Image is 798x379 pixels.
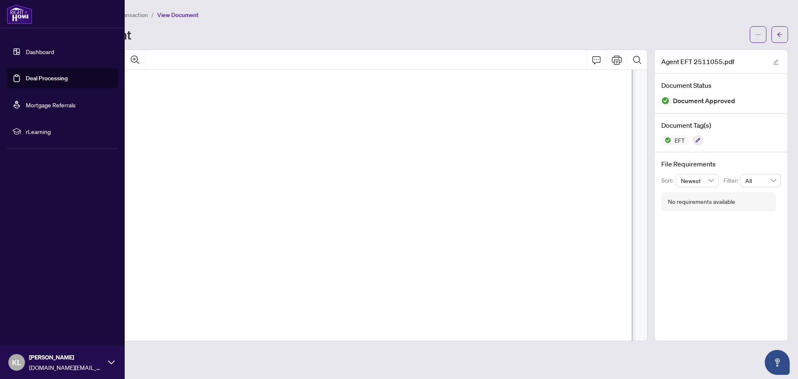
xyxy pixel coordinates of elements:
span: [PERSON_NAME] [29,353,104,362]
button: Open asap [765,350,790,375]
span: EFT [671,137,688,143]
p: Filter: [724,176,740,185]
span: edit [773,59,779,65]
img: Status Icon [661,135,671,145]
div: No requirements available [668,197,735,206]
a: Deal Processing [26,74,68,82]
span: arrow-left [777,32,783,37]
span: Agent EFT 2511055.pdf [661,57,734,67]
span: ellipsis [755,32,761,37]
span: rLearning [26,127,112,136]
span: Newest [681,174,714,187]
a: Dashboard [26,48,54,55]
h4: Document Status [661,80,781,90]
span: View Document [157,11,199,19]
h4: File Requirements [661,159,781,169]
span: View Transaction [103,11,148,19]
li: / [151,10,154,20]
img: Document Status [661,97,670,105]
img: logo [7,4,32,24]
span: Document Approved [673,95,735,107]
a: Mortgage Referrals [26,101,76,109]
span: [DOMAIN_NAME][EMAIL_ADDRESS][DOMAIN_NAME] [29,363,104,372]
span: All [745,174,776,187]
p: Sort: [661,176,676,185]
h4: Document Tag(s) [661,120,781,130]
span: KL [12,357,21,368]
